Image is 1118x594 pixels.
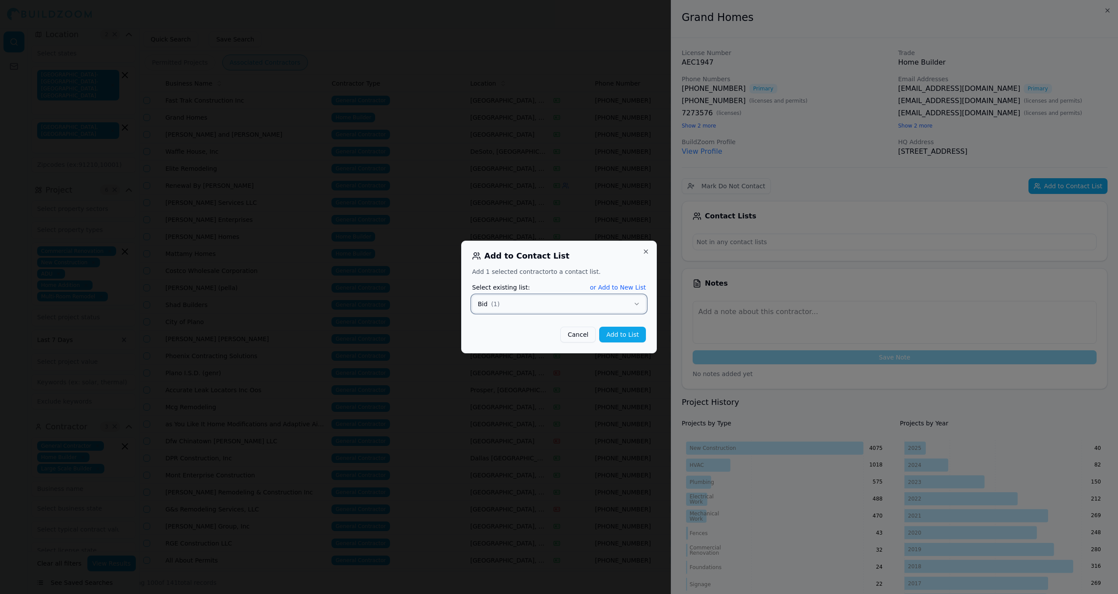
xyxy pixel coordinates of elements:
[472,283,530,292] span: Select existing list:
[472,252,646,260] h2: Add to Contact List
[599,327,646,342] button: Add to List
[472,267,646,276] div: Add 1 selected contractor to a contact list.
[560,327,596,342] button: Cancel
[590,283,646,292] button: or Add to New List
